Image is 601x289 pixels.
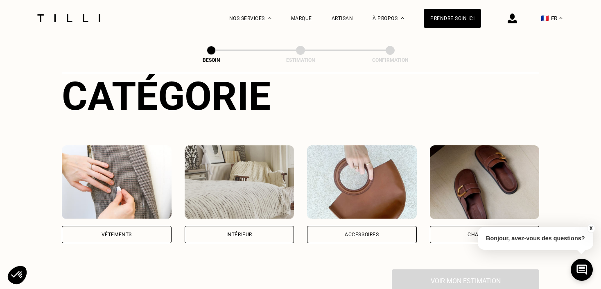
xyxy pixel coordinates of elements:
[332,16,353,21] a: Artisan
[345,232,379,237] div: Accessoires
[430,145,540,219] img: Chaussures
[307,145,417,219] img: Accessoires
[260,57,341,63] div: Estimation
[401,17,404,19] img: Menu déroulant à propos
[478,227,593,250] p: Bonjour, avez-vous des questions?
[268,17,271,19] img: Menu déroulant
[34,14,103,22] img: Logo du service de couturière Tilli
[559,17,563,19] img: menu déroulant
[424,9,481,28] a: Prendre soin ici
[185,145,294,219] img: Intérieur
[62,145,172,219] img: Vêtements
[226,232,252,237] div: Intérieur
[508,14,517,23] img: icône connexion
[349,57,431,63] div: Confirmation
[170,57,252,63] div: Besoin
[468,232,501,237] div: Chaussures
[291,16,312,21] a: Marque
[102,232,132,237] div: Vêtements
[541,14,549,22] span: 🇫🇷
[587,224,595,233] button: X
[62,73,539,119] div: Catégorie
